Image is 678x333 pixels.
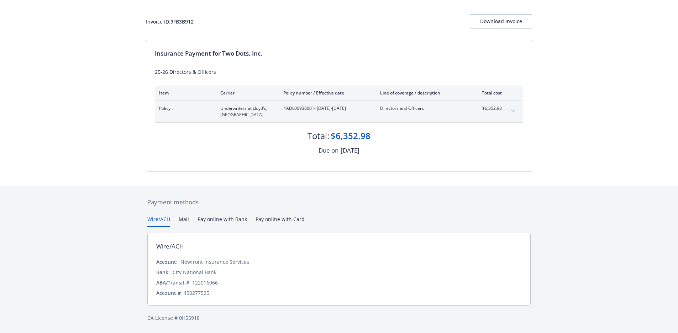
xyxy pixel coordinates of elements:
button: Pay online with Card [256,215,305,227]
button: Download Invoice [470,14,532,29]
div: $6,352.98 [331,130,370,142]
div: Newfront Insurance Services [180,258,249,266]
div: Payment methods [147,198,531,207]
div: Due on [319,146,338,155]
span: Directors and Officers [380,105,464,112]
div: Line of coverage / description [380,90,464,96]
div: Policy number / Effective date [283,90,369,96]
div: [DATE] [341,146,359,155]
div: Account # [156,289,181,297]
span: #ADL00938001 - [DATE]-[DATE] [283,105,369,112]
div: Invoice ID: 9FB3B912 [146,18,194,25]
div: 450277525 [184,289,209,297]
div: Carrier [220,90,272,96]
button: expand content [508,105,519,117]
span: Underwriters at Lloyd's, [GEOGRAPHIC_DATA] [220,105,272,118]
div: Account: [156,258,178,266]
span: Policy [159,105,209,112]
div: City National Bank [173,268,216,276]
div: ABA/Transit # [156,279,189,286]
div: Total cost [475,90,502,96]
div: Download Invoice [470,15,532,28]
button: Wire/ACH [147,215,170,227]
div: Total: [308,130,329,142]
div: Wire/ACH [156,242,184,251]
button: Pay online with Bank [198,215,247,227]
div: Bank: [156,268,170,276]
div: CA License # 0H55918 [147,314,531,322]
div: Insurance Payment for Two Dots, Inc. [155,49,523,58]
div: PolicyUnderwriters at Lloyd's, [GEOGRAPHIC_DATA]#ADL00938001- [DATE]-[DATE]Directors and Officers... [155,101,523,122]
div: Item [159,90,209,96]
button: Mail [179,215,189,227]
div: 25-26 Directors & Officers [155,68,523,76]
span: $6,352.98 [475,105,502,112]
div: 122016066 [192,279,218,286]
